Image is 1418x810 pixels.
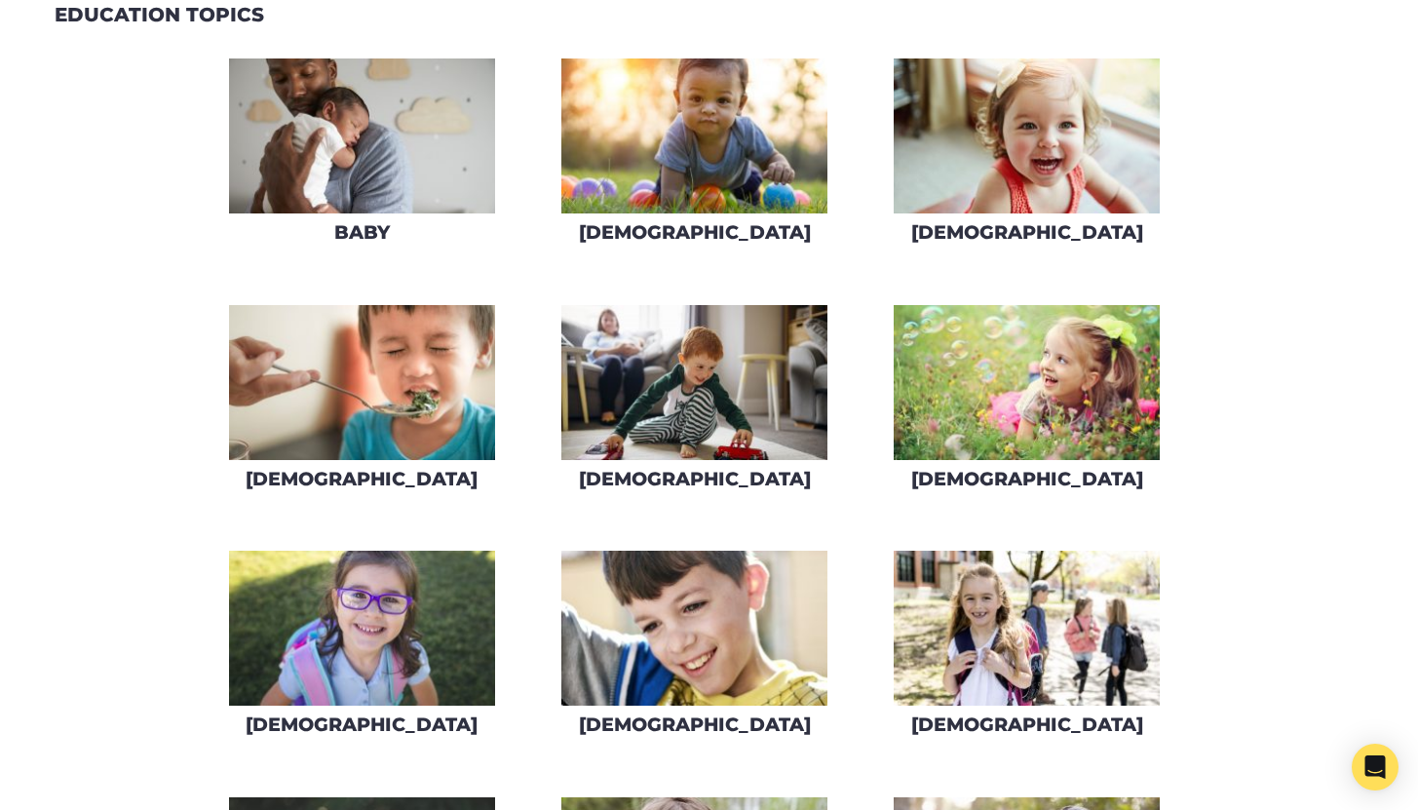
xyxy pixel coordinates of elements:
[55,3,264,26] h2: Education Topics
[561,305,827,460] img: iStock-626842222-275x160.jpg
[560,550,828,750] a: [DEMOGRAPHIC_DATA]
[228,304,496,504] a: [DEMOGRAPHIC_DATA]
[893,304,1161,504] a: [DEMOGRAPHIC_DATA]
[229,305,495,460] img: AdobeStock_217987832-275x160.jpeg
[229,58,495,213] img: AdobeStock_144860523-275x160.jpeg
[894,58,1160,213] img: iStock-678589610_super-275x160.jpg
[911,221,1143,244] h3: [DEMOGRAPHIC_DATA]
[579,468,811,490] h3: [DEMOGRAPHIC_DATA]
[560,304,828,504] a: [DEMOGRAPHIC_DATA]
[911,714,1143,736] h3: [DEMOGRAPHIC_DATA]
[894,551,1160,706] img: AdobeStock_206529425-275x160.jpeg
[1352,744,1399,791] div: Open Intercom Messenger
[579,714,811,736] h3: [DEMOGRAPHIC_DATA]
[561,58,827,213] img: iStock-620709410-275x160.jpg
[579,221,811,244] h3: [DEMOGRAPHIC_DATA]
[228,58,496,257] a: Baby
[229,551,495,706] img: iStock-609791422_super-275x160.jpg
[894,305,1160,460] img: AdobeStock_43690577-275x160.jpeg
[911,468,1143,490] h3: [DEMOGRAPHIC_DATA]
[560,58,828,257] a: [DEMOGRAPHIC_DATA]
[561,551,827,706] img: AdobeStock_216518370-275x160.jpeg
[246,714,478,736] h3: [DEMOGRAPHIC_DATA]
[893,58,1161,257] a: [DEMOGRAPHIC_DATA]
[334,221,390,244] h3: Baby
[246,468,478,490] h3: [DEMOGRAPHIC_DATA]
[228,550,496,750] a: [DEMOGRAPHIC_DATA]
[893,550,1161,750] a: [DEMOGRAPHIC_DATA]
